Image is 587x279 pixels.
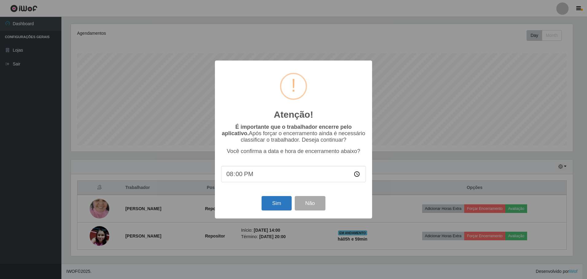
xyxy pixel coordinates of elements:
[221,124,366,143] p: Após forçar o encerramento ainda é necessário classificar o trabalhador. Deseja continuar?
[221,148,366,155] p: Você confirma a data e hora de encerramento abaixo?
[274,109,313,120] h2: Atenção!
[262,196,291,210] button: Sim
[222,124,352,136] b: É importante que o trabalhador encerre pelo aplicativo.
[295,196,325,210] button: Não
